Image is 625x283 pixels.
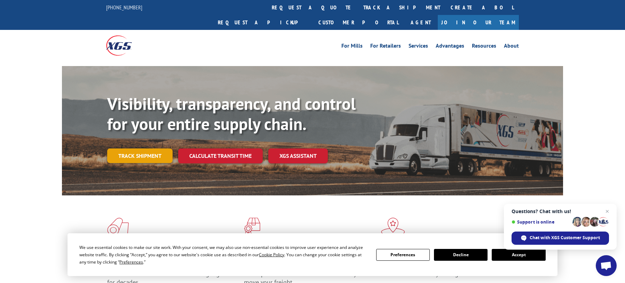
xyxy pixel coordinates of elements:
[244,218,260,236] img: xgs-icon-focused-on-flooring-red
[106,4,142,11] a: [PHONE_NUMBER]
[512,209,609,214] span: Questions? Chat with us!
[512,232,609,245] div: Chat with XGS Customer Support
[68,233,557,276] div: Cookie Consent Prompt
[436,43,464,51] a: Advantages
[376,249,430,261] button: Preferences
[178,148,263,163] a: Calculate transit time
[404,15,438,30] a: Agent
[504,43,519,51] a: About
[492,249,545,261] button: Accept
[107,148,173,163] a: Track shipment
[370,43,401,51] a: For Retailers
[313,15,404,30] a: Customer Portal
[381,218,405,236] img: xgs-icon-flagship-distribution-model-red
[107,93,356,135] b: Visibility, transparency, and control for your entire supply chain.
[213,15,313,30] a: Request a pickup
[438,15,519,30] a: Join Our Team
[107,218,129,236] img: xgs-icon-total-supply-chain-intelligence-red
[259,252,284,258] span: Cookie Policy
[119,259,143,265] span: Preferences
[530,235,600,241] span: Chat with XGS Customer Support
[79,244,367,266] div: We use essential cookies to make our site work. With your consent, we may also use non-essential ...
[603,207,611,216] span: Close chat
[512,219,570,225] span: Support is online
[596,255,617,276] div: Open chat
[434,249,488,261] button: Decline
[341,43,363,51] a: For Mills
[409,43,428,51] a: Services
[268,148,328,163] a: XGS ASSISTANT
[472,43,496,51] a: Resources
